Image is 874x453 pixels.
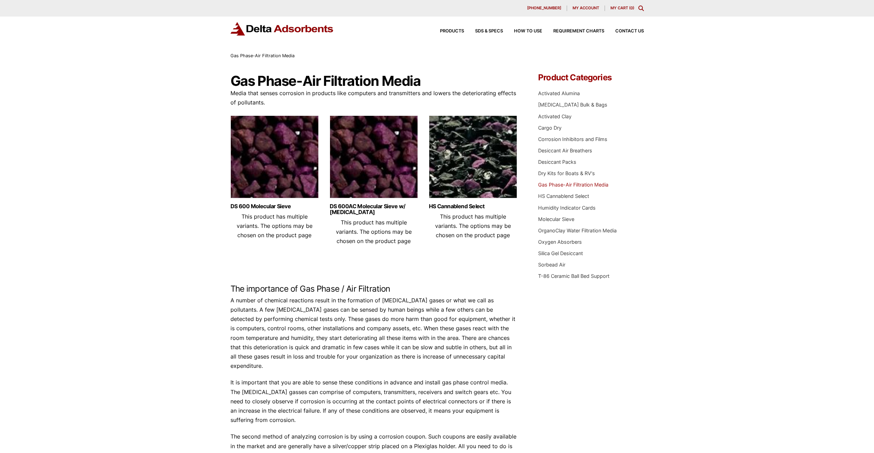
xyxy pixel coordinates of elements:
[527,6,561,10] span: [PHONE_NUMBER]
[538,205,596,211] a: Humidity Indicator Cards
[538,136,607,142] a: Corrosion Inhibitors and Films
[475,29,503,33] span: SDS & SPECS
[538,216,574,222] a: Molecular Sieve
[610,6,634,10] a: My Cart (0)
[538,273,609,279] a: T-86 Ceramic Ball Bed Support
[538,239,582,245] a: Oxygen Absorbers
[538,182,608,188] a: Gas Phase-Air Filtration Media
[553,29,604,33] span: Requirement Charts
[567,6,605,11] a: My account
[538,262,565,268] a: Sorbead Air
[514,29,542,33] span: How to Use
[538,228,617,233] a: OrganoClay Water Filtration Media
[230,89,518,107] p: Media that senses corrosion in products like computers and transmitters and lowers the deteriorat...
[230,53,295,58] span: Gas Phase-Air Filtration Media
[429,29,464,33] a: Products
[538,113,572,119] a: Activated Clay
[230,203,319,209] a: DS 600 Molecular Sieve
[538,90,580,96] a: Activated Alumina
[230,378,518,425] p: It is important that you are able to sense these conditions in advance and install gas phase cont...
[538,170,595,176] a: Dry Kits for Boats & RV's
[237,213,312,239] span: This product has multiple variants. The options may be chosen on the product page
[615,29,644,33] span: Contact Us
[522,6,567,11] a: [PHONE_NUMBER]
[538,102,607,108] a: [MEDICAL_DATA] Bulk & Bags
[230,22,334,36] img: Delta Adsorbents
[435,213,511,239] span: This product has multiple variants. The options may be chosen on the product page
[538,73,644,82] h4: Product Categories
[604,29,644,33] a: Contact Us
[538,125,562,131] a: Cargo Dry
[336,219,412,244] span: This product has multiple variants. The options may be chosen on the product page
[638,6,644,11] div: Toggle Modal Content
[538,148,592,153] a: Desiccant Air Breathers
[538,159,576,165] a: Desiccant Packs
[230,73,518,89] h1: Gas Phase-Air Filtration Media
[429,203,517,209] a: HS Cannablend Select
[440,29,464,33] span: Products
[503,29,542,33] a: How to Use
[538,250,583,256] a: Silica Gel Desiccant
[538,193,589,199] a: HS Cannablend Select
[230,284,518,294] h2: The importance of Gas Phase / Air Filtration
[542,29,604,33] a: Requirement Charts
[330,203,418,215] a: DS 600AC Molecular Sieve w/ [MEDICAL_DATA]
[464,29,503,33] a: SDS & SPECS
[573,6,599,10] span: My account
[630,6,633,10] span: 0
[230,296,518,371] p: A number of chemical reactions result in the formation of [MEDICAL_DATA] gases or what we call as...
